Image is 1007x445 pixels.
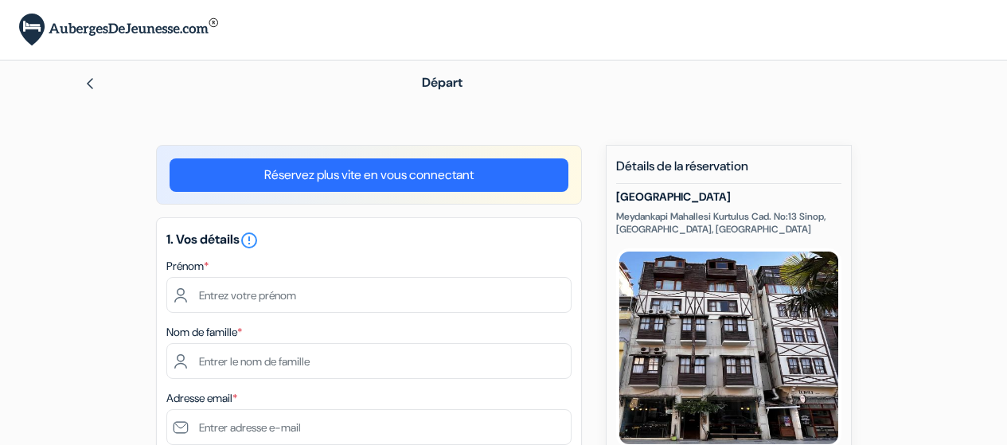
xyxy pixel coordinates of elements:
[422,74,463,91] span: Départ
[240,231,259,248] a: error_outline
[166,277,572,313] input: Entrez votre prénom
[616,190,841,204] h5: [GEOGRAPHIC_DATA]
[616,210,841,236] p: Meydankapi Mahallesi Kurtulus Cad. No:13 Sinop, [GEOGRAPHIC_DATA], [GEOGRAPHIC_DATA]
[84,77,96,90] img: left_arrow.svg
[166,409,572,445] input: Entrer adresse e-mail
[19,14,218,46] img: AubergesDeJeunesse.com
[240,231,259,250] i: error_outline
[166,231,572,250] h5: 1. Vos détails
[166,390,237,407] label: Adresse email
[616,158,841,184] h5: Détails de la réservation
[166,343,572,379] input: Entrer le nom de famille
[170,158,568,192] a: Réservez plus vite en vous connectant
[166,324,242,341] label: Nom de famille
[166,258,209,275] label: Prénom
